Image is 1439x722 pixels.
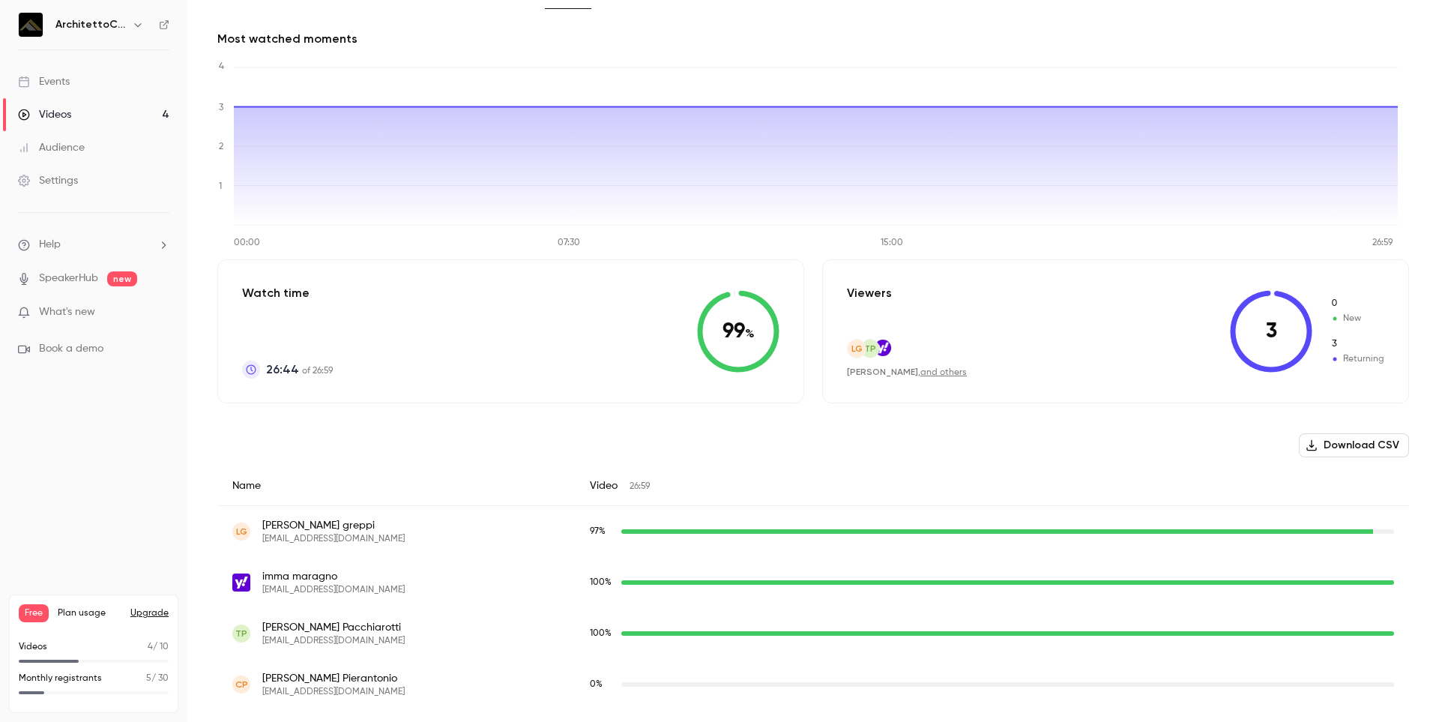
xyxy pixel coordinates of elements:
[217,506,1409,558] div: arch.greppi@gmail.com
[235,627,247,640] span: TP
[1330,297,1384,310] span: New
[130,607,169,619] button: Upgrade
[851,342,863,355] span: lg
[18,173,78,188] div: Settings
[18,74,70,89] div: Events
[262,686,405,698] span: [EMAIL_ADDRESS][DOMAIN_NAME]
[217,608,1409,659] div: tizianopcc@gmail.com
[266,361,299,379] span: 26:44
[590,678,614,691] span: Replay watch time
[590,578,612,587] span: 100 %
[847,367,918,377] span: [PERSON_NAME]
[590,627,614,640] span: Replay watch time
[219,182,222,191] tspan: 1
[847,284,892,302] p: Viewers
[58,607,121,619] span: Plan usage
[630,482,650,491] span: 26:59
[847,366,967,379] div: ,
[219,62,224,71] tspan: 4
[1330,337,1384,351] span: Returning
[219,103,223,112] tspan: 3
[18,107,71,122] div: Videos
[19,604,49,622] span: Free
[864,342,876,355] span: TP
[217,659,1409,710] div: c.pierantonio@gmail.com
[590,527,606,536] span: 97 %
[217,30,358,48] h2: Most watched moments
[875,340,891,356] img: yahoo.it
[262,569,405,584] span: imma maragno
[1330,312,1384,325] span: New
[19,672,102,685] p: Monthly registrants
[262,620,405,635] span: [PERSON_NAME] Pacchiarotti
[219,142,223,151] tspan: 2
[262,584,405,596] span: [EMAIL_ADDRESS][DOMAIN_NAME]
[39,304,95,320] span: What's new
[590,680,603,689] span: 0 %
[107,271,137,286] span: new
[39,237,61,253] span: Help
[232,574,250,592] img: yahoo.it
[590,629,612,638] span: 100 %
[1299,433,1409,457] button: Download CSV
[266,361,333,379] p: of 26:59
[55,17,126,32] h6: ArchitettoClub
[590,576,614,589] span: Replay watch time
[236,525,247,538] span: lg
[19,640,47,654] p: Videos
[235,678,248,691] span: CP
[217,557,1409,608] div: immamaragno@yahoo.it
[262,533,405,545] span: [EMAIL_ADDRESS][DOMAIN_NAME]
[19,13,43,37] img: ArchitettoClub
[217,466,575,506] div: Name
[18,140,85,155] div: Audience
[920,368,967,377] a: and others
[262,518,405,533] span: [PERSON_NAME] greppi
[39,271,98,286] a: SpeakerHub
[590,525,614,538] span: Replay watch time
[148,640,169,654] p: / 10
[1330,352,1384,366] span: Returning
[558,238,580,247] tspan: 07:30
[881,238,903,247] tspan: 15:00
[234,238,260,247] tspan: 00:00
[262,635,405,647] span: [EMAIL_ADDRESS][DOMAIN_NAME]
[146,674,151,683] span: 5
[242,284,333,302] p: Watch time
[148,643,153,652] span: 4
[39,341,103,357] span: Book a demo
[1372,238,1393,247] tspan: 26:59
[262,671,405,686] span: [PERSON_NAME] Pierantonio
[18,237,169,253] li: help-dropdown-opener
[575,466,1409,506] div: Video
[146,672,169,685] p: / 30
